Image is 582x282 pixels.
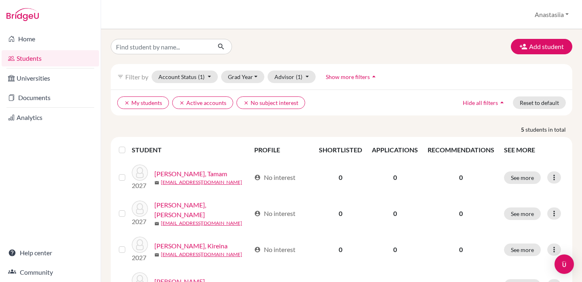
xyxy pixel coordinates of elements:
[428,173,494,182] p: 0
[132,164,148,181] img: Heliansyah, Tamam
[154,169,227,179] a: [PERSON_NAME], Tamam
[152,70,218,83] button: Account Status(1)
[314,232,367,267] td: 0
[521,125,525,134] strong: 5
[2,90,99,106] a: Documents
[367,160,423,195] td: 0
[367,140,423,160] th: APPLICATIONS
[254,174,261,181] span: account_circle
[314,140,367,160] th: SHORTLISTED
[249,140,314,160] th: PROFILE
[314,195,367,232] td: 0
[504,244,541,256] button: See more
[504,207,541,220] button: See more
[154,200,251,220] a: [PERSON_NAME], [PERSON_NAME]
[499,140,569,160] th: SEE MORE
[319,70,385,83] button: Show more filtersarrow_drop_up
[296,73,302,80] span: (1)
[236,96,305,109] button: clearNo subject interest
[132,253,148,263] p: 2027
[423,140,499,160] th: RECOMMENDATIONS
[161,220,242,227] a: [EMAIL_ADDRESS][DOMAIN_NAME]
[370,73,378,81] i: arrow_drop_up
[2,31,99,47] a: Home
[2,245,99,261] a: Help center
[132,237,148,253] img: Malika, Kireina
[504,171,541,184] button: See more
[428,245,494,254] p: 0
[161,251,242,258] a: [EMAIL_ADDRESS][DOMAIN_NAME]
[367,232,423,267] td: 0
[254,209,295,218] div: No interest
[268,70,316,83] button: Advisor(1)
[555,254,574,274] div: Open Intercom Messenger
[2,109,99,126] a: Analytics
[314,160,367,195] td: 0
[198,73,205,80] span: (1)
[132,140,250,160] th: STUDENT
[172,96,233,109] button: clearActive accounts
[221,70,265,83] button: Grad Year
[2,70,99,86] a: Universities
[326,73,370,80] span: Show more filters
[243,100,249,106] i: clear
[367,195,423,232] td: 0
[111,39,211,54] input: Find student by name...
[161,179,242,186] a: [EMAIL_ADDRESS][DOMAIN_NAME]
[117,96,169,109] button: clearMy students
[254,210,261,217] span: account_circle
[154,221,159,226] span: mail
[2,264,99,280] a: Community
[154,180,159,185] span: mail
[154,252,159,257] span: mail
[463,99,498,106] span: Hide all filters
[2,50,99,66] a: Students
[511,39,572,54] button: Add student
[124,100,130,106] i: clear
[254,245,295,254] div: No interest
[6,8,39,21] img: Bridge-U
[525,125,572,134] span: students in total
[456,96,513,109] button: Hide all filtersarrow_drop_up
[498,98,506,107] i: arrow_drop_up
[254,246,261,253] span: account_circle
[531,7,572,22] button: Anastasiia
[125,73,148,81] span: Filter by
[154,241,228,251] a: [PERSON_NAME], Kireina
[132,181,148,190] p: 2027
[132,217,148,226] p: 2027
[428,209,494,218] p: 0
[179,100,185,106] i: clear
[254,173,295,182] div: No interest
[132,201,148,217] img: Madani, Aisira Zahra
[117,73,124,80] i: filter_list
[513,96,566,109] button: Reset to default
